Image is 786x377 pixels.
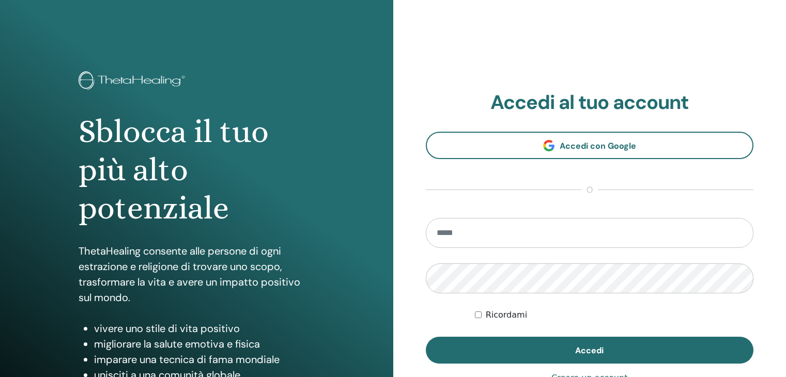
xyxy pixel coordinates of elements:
[560,140,636,151] span: Accedi con Google
[581,184,598,196] span: o
[94,352,315,367] li: imparare una tecnica di fama mondiale
[475,309,753,321] div: Keep me authenticated indefinitely or until I manually logout
[426,337,754,364] button: Accedi
[79,113,315,228] h1: Sblocca il tuo più alto potenziale
[426,91,754,115] h2: Accedi al tuo account
[426,132,754,159] a: Accedi con Google
[486,309,527,321] label: Ricordami
[575,345,604,356] span: Accedi
[79,243,315,305] p: ThetaHealing consente alle persone di ogni estrazione e religione di trovare uno scopo, trasforma...
[94,321,315,336] li: vivere uno stile di vita positivo
[94,336,315,352] li: migliorare la salute emotiva e fisica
